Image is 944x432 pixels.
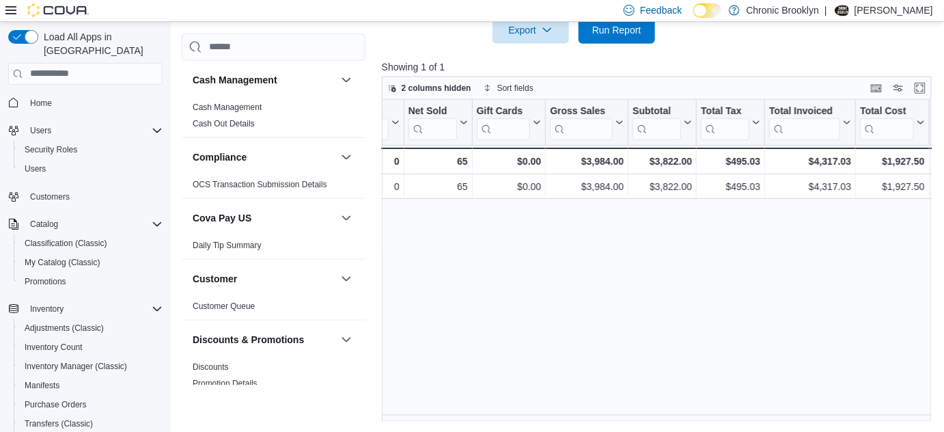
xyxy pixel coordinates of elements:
[402,83,471,94] span: 2 columns hidden
[701,153,760,170] div: $495.03
[19,254,163,271] span: My Catalog (Classic)
[19,161,51,177] a: Users
[25,418,93,429] span: Transfers (Classic)
[25,122,57,139] button: Users
[14,338,168,357] button: Inventory Count
[25,144,77,155] span: Security Roles
[25,342,83,353] span: Inventory Count
[19,416,163,432] span: Transfers (Classic)
[855,2,933,18] p: [PERSON_NAME]
[30,98,52,109] span: Home
[193,72,335,86] button: Cash Management
[19,358,163,375] span: Inventory Manager (Classic)
[14,319,168,338] button: Adjustments (Classic)
[182,237,365,258] div: Cova Pay US
[193,240,262,249] a: Daily Tip Summary
[193,300,255,311] span: Customer Queue
[868,80,885,96] button: Keyboard shortcuts
[30,219,58,230] span: Catalog
[382,60,937,74] p: Showing 1 of 1
[19,254,106,271] a: My Catalog (Classic)
[25,216,64,232] button: Catalog
[592,23,641,37] span: Run Report
[193,118,255,128] a: Cash Out Details
[3,299,168,319] button: Inventory
[408,153,467,170] div: 65
[478,80,539,96] button: Sort fields
[25,257,100,268] span: My Catalog (Classic)
[25,380,59,391] span: Manifests
[324,153,399,170] div: 0
[193,239,262,250] span: Daily Tip Summary
[193,101,262,112] span: Cash Management
[193,211,251,224] h3: Cova Pay US
[193,150,335,163] button: Compliance
[497,83,533,94] span: Sort fields
[492,16,569,44] button: Export
[19,339,88,355] a: Inventory Count
[14,253,168,272] button: My Catalog (Classic)
[25,188,163,205] span: Customers
[30,191,70,202] span: Customers
[193,179,327,189] a: OCS Transaction Submission Details
[833,2,849,18] div: BIll Morales
[14,376,168,395] button: Manifests
[633,153,692,170] div: $3,822.00
[19,339,163,355] span: Inventory Count
[38,30,163,57] span: Load All Apps in [GEOGRAPHIC_DATA]
[193,72,277,86] h3: Cash Management
[25,301,69,317] button: Inventory
[912,80,928,96] button: Enter fullscreen
[579,16,655,44] button: Run Report
[501,16,561,44] span: Export
[182,98,365,137] div: Cash Management
[182,297,365,319] div: Customer
[30,303,64,314] span: Inventory
[338,148,355,165] button: Compliance
[25,323,104,334] span: Adjustments (Classic)
[338,270,355,286] button: Customer
[19,358,133,375] a: Inventory Manager (Classic)
[383,80,477,96] button: 2 columns hidden
[27,3,89,17] img: Cova
[182,358,365,413] div: Discounts & Promotions
[182,176,365,198] div: Compliance
[25,399,87,410] span: Purchase Orders
[193,332,335,346] button: Discounts & Promotions
[747,2,820,18] p: Chronic Brooklyn
[14,272,168,291] button: Promotions
[14,159,168,178] button: Users
[193,361,229,372] span: Discounts
[550,153,624,170] div: $3,984.00
[476,153,541,170] div: $0.00
[25,94,163,111] span: Home
[14,357,168,376] button: Inventory Manager (Classic)
[193,271,335,285] button: Customer
[824,2,827,18] p: |
[693,3,722,18] input: Dark Mode
[3,215,168,234] button: Catalog
[338,331,355,347] button: Discounts & Promotions
[14,234,168,253] button: Classification (Classic)
[19,377,65,394] a: Manifests
[193,378,258,388] a: Promotion Details
[14,395,168,414] button: Purchase Orders
[193,211,335,224] button: Cova Pay US
[338,71,355,87] button: Cash Management
[3,121,168,140] button: Users
[19,396,92,413] a: Purchase Orders
[338,209,355,226] button: Cova Pay US
[19,273,163,290] span: Promotions
[3,93,168,113] button: Home
[3,187,168,206] button: Customers
[19,396,163,413] span: Purchase Orders
[193,377,258,388] span: Promotion Details
[890,80,906,96] button: Display options
[19,141,163,158] span: Security Roles
[19,141,83,158] a: Security Roles
[25,301,163,317] span: Inventory
[25,189,75,205] a: Customers
[193,301,255,310] a: Customer Queue
[193,271,237,285] h3: Customer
